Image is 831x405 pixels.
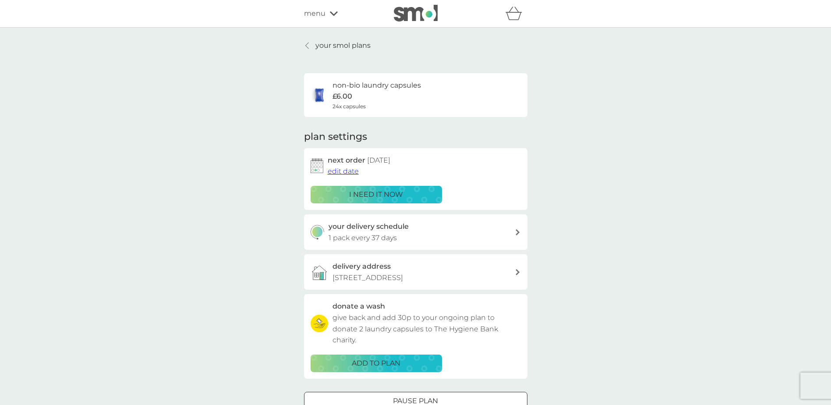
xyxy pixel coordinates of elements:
[332,102,366,110] span: 24x capsules
[329,221,409,232] h3: your delivery schedule
[332,80,421,91] h6: non-bio laundry capsules
[304,254,527,290] a: delivery address[STREET_ADDRESS]
[367,156,390,164] span: [DATE]
[332,312,521,346] p: give back and add 30p to your ongoing plan to donate 2 laundry capsules to The Hygiene Bank charity.
[332,301,385,312] h3: donate a wash
[394,5,438,21] img: smol
[304,214,527,250] button: your delivery schedule1 pack every 37 days
[328,166,359,177] button: edit date
[304,130,367,144] h2: plan settings
[315,40,371,51] p: your smol plans
[332,272,403,284] p: [STREET_ADDRESS]
[332,261,391,272] h3: delivery address
[506,5,527,22] div: basket
[329,232,397,244] p: 1 pack every 37 days
[311,86,328,104] img: non-bio laundry capsules
[352,358,400,369] p: ADD TO PLAN
[304,40,371,51] a: your smol plans
[311,355,442,372] button: ADD TO PLAN
[332,91,352,102] p: £6.00
[311,186,442,203] button: i need it now
[328,155,390,166] h2: next order
[349,189,403,200] p: i need it now
[304,8,325,19] span: menu
[328,167,359,175] span: edit date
